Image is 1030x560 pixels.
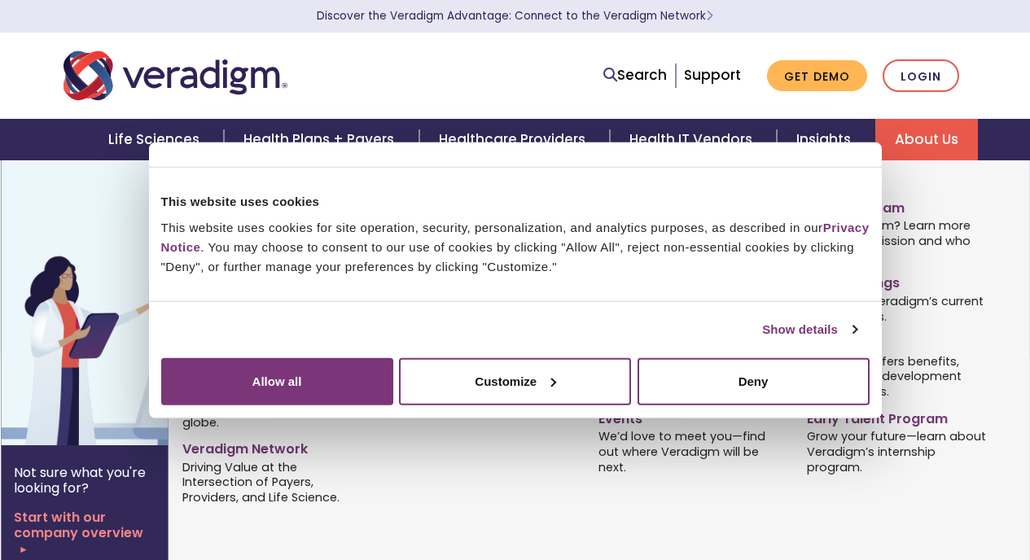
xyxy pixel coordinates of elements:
[875,119,978,160] a: About Us
[419,119,610,160] a: Healthcare Providers
[14,465,156,496] p: Not sure what you're looking for?
[762,320,857,339] a: Show details
[224,119,419,160] a: Health Plans + Payers
[807,194,991,217] a: Join Our Team
[777,119,875,160] a: Insights
[317,8,713,24] a: Discover the Veradigm Advantage: Connect to the Veradigm NetworkLearn More
[807,428,991,475] span: Grow your future—learn about Veradigm’s internship program.
[807,269,991,292] a: Job Openings
[638,357,870,405] button: Deny
[161,217,870,276] div: This website uses cookies for site operation, security, personalization, and analytics purposes, ...
[807,352,991,400] span: Veradigm offers benefits, training and development opportunities.
[706,8,713,24] span: Learn More
[807,329,991,352] a: Benefits
[610,119,777,160] a: Health IT Vendors
[598,428,782,475] span: We’d love to meet you—find out where Veradigm will be next.
[161,357,393,405] button: Allow all
[767,60,867,92] a: Get Demo
[603,64,667,86] a: Search
[161,192,870,212] div: This website uses cookies
[807,217,991,265] span: Why Veradigm? Learn more about our mission and who we are.
[684,65,741,85] a: Support
[399,357,631,405] button: Customize
[182,435,366,458] a: Veradigm Network
[161,220,870,253] a: Privacy Notice
[1,160,263,445] img: Vector image of Veradigm’s Story
[64,49,287,103] img: Veradigm logo
[182,458,366,505] span: Driving Value at the Intersection of Payers, Providers, and Life Science.
[14,510,156,557] a: Start with our company overview
[883,59,959,93] a: Login
[807,292,991,324] span: View all of Veradigm’s current job openings.
[89,119,224,160] a: Life Sciences
[807,405,991,428] a: Early Talent Program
